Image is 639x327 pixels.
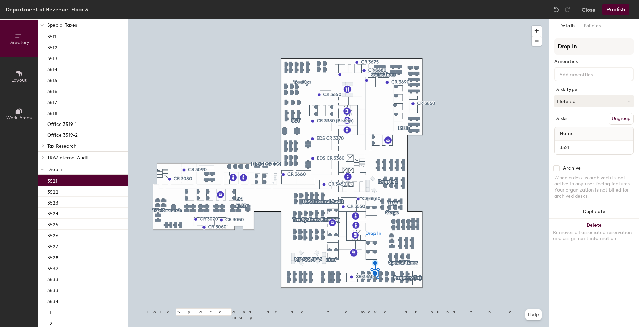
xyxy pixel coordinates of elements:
button: Duplicate [549,205,639,219]
span: TRA/Internal Audit [47,155,89,161]
div: Removes all associated reservation and assignment information [553,230,635,242]
button: Help [525,309,542,320]
button: DeleteRemoves all associated reservation and assignment information [549,219,639,249]
button: Details [555,19,579,33]
p: 3525 [47,220,58,228]
div: Archive [563,166,581,171]
p: 3533 [47,275,58,283]
input: Add amenities [558,70,619,78]
p: 3528 [47,253,58,261]
p: 3524 [47,209,58,217]
span: Name [556,128,577,140]
p: 3532 [47,264,58,272]
p: F2 [47,318,52,326]
p: 3515 [47,76,57,83]
button: Policies [579,19,605,33]
div: Desk Type [554,87,634,92]
button: Ungroup [609,113,634,125]
p: 3512 [47,43,57,51]
button: Publish [602,4,629,15]
p: 3517 [47,97,57,105]
p: 3518 [47,108,57,116]
div: Department of Revenue, Floor 3 [5,5,88,14]
input: Unnamed desk [556,143,632,152]
p: F1 [47,308,51,315]
img: Redo [564,6,571,13]
span: Layout [11,77,27,83]
button: Close [582,4,595,15]
p: 3513 [47,54,57,62]
p: 3511 [47,32,56,40]
p: 3523 [47,198,58,206]
div: When a desk is archived it's not active in any user-facing features. Your organization is not bil... [554,175,634,199]
button: Hoteled [554,95,634,107]
p: 3527 [47,242,58,250]
p: 3533 [47,286,58,293]
span: Drop In [47,167,63,172]
span: Work Areas [6,115,32,121]
p: Office 3519-2 [47,130,78,138]
span: Tax Research [47,143,76,149]
p: 3522 [47,187,58,195]
div: Desks [554,116,567,121]
span: Directory [8,40,29,45]
p: 3514 [47,65,57,73]
p: 3526 [47,231,58,239]
img: Undo [553,6,560,13]
span: Special Taxes [47,22,77,28]
p: 3534 [47,297,58,304]
div: Amenities [554,59,634,64]
p: 3516 [47,87,57,94]
p: 3521 [47,176,57,184]
p: Office 3519-1 [47,119,77,127]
